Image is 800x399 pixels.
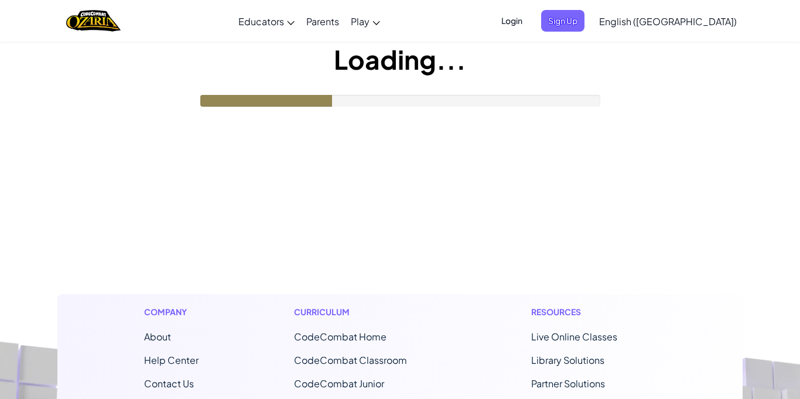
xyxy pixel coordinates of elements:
a: English ([GEOGRAPHIC_DATA]) [593,5,743,37]
h1: Company [144,306,199,318]
span: Contact Us [144,377,194,390]
button: Sign Up [541,10,584,32]
span: Play [351,15,370,28]
a: Ozaria by CodeCombat logo [66,9,121,33]
button: Login [494,10,529,32]
a: Educators [233,5,300,37]
img: Home [66,9,121,33]
span: CodeCombat Home [294,330,387,343]
a: Library Solutions [531,354,604,366]
h1: Resources [531,306,656,318]
a: Partner Solutions [531,377,605,390]
a: CodeCombat Junior [294,377,384,390]
span: Educators [238,15,284,28]
a: About [144,330,171,343]
a: Help Center [144,354,199,366]
a: Live Online Classes [531,330,617,343]
a: Parents [300,5,345,37]
a: Play [345,5,386,37]
h1: Curriculum [294,306,436,318]
span: English ([GEOGRAPHIC_DATA]) [599,15,737,28]
a: CodeCombat Classroom [294,354,407,366]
